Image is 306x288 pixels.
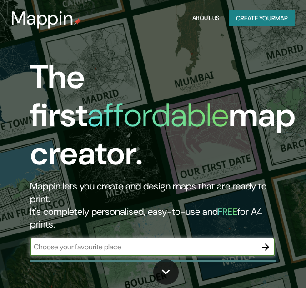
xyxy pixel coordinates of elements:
[30,58,296,180] h1: The first map creator.
[74,18,81,25] img: mappin-pin
[11,7,74,29] h3: Mappin
[190,10,221,27] button: About Us
[87,94,229,136] h1: affordable
[229,10,295,27] button: Create yourmap
[30,180,275,231] h2: Mappin lets you create and design maps that are ready to print. It's completely personalised, eas...
[218,205,237,218] h5: FREE
[30,242,256,252] input: Choose your favourite place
